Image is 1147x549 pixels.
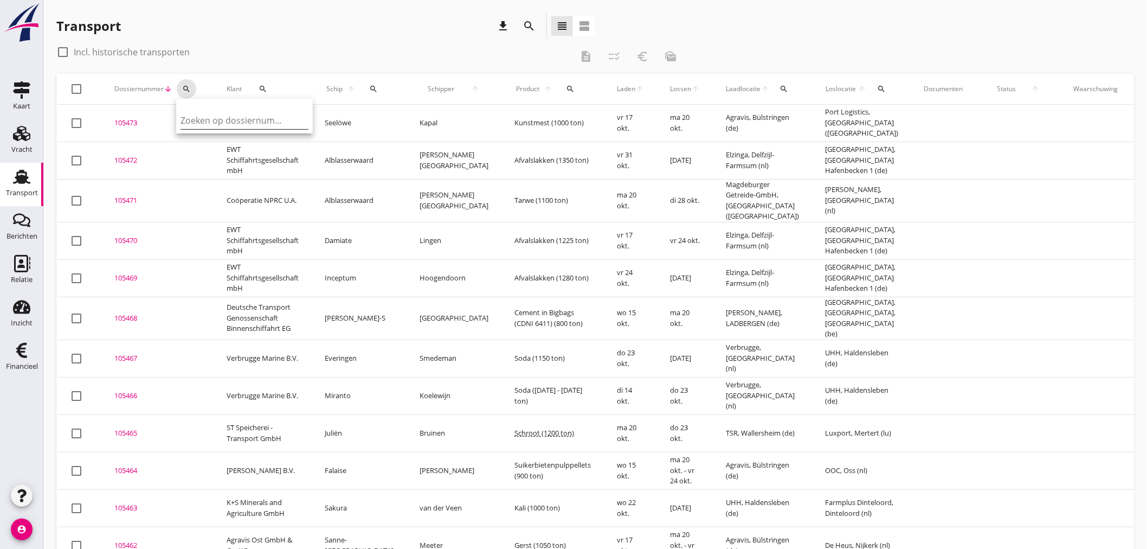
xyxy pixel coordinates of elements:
[604,222,657,259] td: vr 17 okt.
[542,85,555,93] i: arrow_upward
[501,179,604,222] td: Tarwe (1100 ton)
[713,105,812,142] td: Agravis, Bülstringen (de)
[713,340,812,377] td: Verbrugge, [GEOGRAPHIC_DATA] (nl)
[11,146,33,153] div: Vracht
[312,489,407,527] td: Sakura
[227,76,299,102] div: Klant
[312,259,407,297] td: Inceptum
[501,222,604,259] td: Afvalslakken (1225 ton)
[713,489,812,527] td: UHH, Haldensleben (de)
[312,179,407,222] td: Alblasserwaard
[214,179,312,222] td: Coöperatie NPRC U.A.
[713,142,812,179] td: Elzinga, Delfzijl-Farmsum (nl)
[604,377,657,414] td: di 14 okt.
[114,273,201,284] div: 105469
[312,297,407,340] td: [PERSON_NAME]-S
[812,222,911,259] td: [GEOGRAPHIC_DATA], [GEOGRAPHIC_DATA] Hafenbecken 1 (de)
[604,105,657,142] td: vr 17 okt.
[497,20,510,33] i: download
[407,340,501,377] td: Smedeman
[501,105,604,142] td: Kunstmest (1000 ton)
[407,489,501,527] td: van der Veen
[635,85,644,93] i: arrow_upward
[501,340,604,377] td: Soda (1150 ton)
[657,377,713,414] td: do 23 okt.
[312,222,407,259] td: Damiate
[501,259,604,297] td: Afvalslakken (1280 ton)
[407,414,501,452] td: Bruinen
[312,142,407,179] td: Alblasserwaard
[114,391,201,401] div: 105466
[114,118,201,129] div: 105473
[345,85,357,93] i: arrow_upward
[514,428,574,438] span: Schroot (1200 ton)
[407,377,501,414] td: Koelewijn
[7,233,37,240] div: Berichten
[407,297,501,340] td: [GEOGRAPHIC_DATA]
[501,489,604,527] td: Kali (1000 ton)
[214,377,312,414] td: Verbrugge Marine B.V.
[501,297,604,340] td: Cement in Bigbags (CDNI 6411) (800 ton)
[578,20,591,33] i: view_agenda
[924,84,963,94] div: Documenten
[114,235,201,246] div: 105470
[657,452,713,489] td: ma 20 okt. - vr 24 okt.
[812,297,911,340] td: [GEOGRAPHIC_DATA], [GEOGRAPHIC_DATA], [GEOGRAPHIC_DATA] (be)
[566,85,575,93] i: search
[657,179,713,222] td: di 28 okt.
[604,179,657,222] td: ma 20 okt.
[657,222,713,259] td: vr 24 okt.
[407,105,501,142] td: Kapal
[761,85,770,93] i: arrow_upward
[164,85,172,93] i: arrow_downward
[114,465,201,476] div: 105464
[713,222,812,259] td: Elzinga, Delfzijl-Farmsum (nl)
[501,377,604,414] td: Soda ([DATE] - [DATE] ton)
[523,20,536,33] i: search
[812,452,911,489] td: OOC, Oss (nl)
[114,155,201,166] div: 105472
[182,85,191,93] i: search
[657,297,713,340] td: ma 20 okt.
[11,276,33,283] div: Relatie
[604,142,657,179] td: vr 31 okt.
[407,452,501,489] td: [PERSON_NAME]
[780,85,789,93] i: search
[214,414,312,452] td: ST Speicherei - Transport GmbH
[604,452,657,489] td: wo 15 okt.
[713,179,812,222] td: Magdeburger Getreide-GmbH, [GEOGRAPHIC_DATA] ([GEOGRAPHIC_DATA])
[407,142,501,179] td: [PERSON_NAME][GEOGRAPHIC_DATA]
[369,85,378,93] i: search
[857,85,867,93] i: arrow_upward
[214,142,312,179] td: EWT Schiffahrtsgesellschaft mbH
[691,85,700,93] i: arrow_upward
[56,17,121,35] div: Transport
[657,105,713,142] td: ma 20 okt.
[114,84,164,94] span: Dossiernummer
[407,179,501,222] td: [PERSON_NAME][GEOGRAPHIC_DATA]
[657,489,713,527] td: [DATE]
[420,84,463,94] span: Schipper
[713,414,812,452] td: TSR, Wallersheim (de)
[812,179,911,222] td: [PERSON_NAME], [GEOGRAPHIC_DATA] (nl)
[604,489,657,527] td: wo 22 okt.
[214,259,312,297] td: EWT Schiffahrtsgesellschaft mbH
[407,259,501,297] td: Hoogendoorn
[463,85,488,93] i: arrow_upward
[878,85,886,93] i: search
[670,84,691,94] span: Lossen
[812,340,911,377] td: UHH, Haldensleben (de)
[812,259,911,297] td: [GEOGRAPHIC_DATA], [GEOGRAPHIC_DATA] Hafenbecken 1 (de)
[114,503,201,514] div: 105463
[325,84,345,94] span: Schip
[713,297,812,340] td: [PERSON_NAME], LADBERGEN (de)
[501,452,604,489] td: Suikerbietenpulppellets (900 ton)
[604,259,657,297] td: vr 24 okt.
[1024,85,1048,93] i: arrow_upward
[812,489,911,527] td: Farmplus Dinteloord, Dinteloord (nl)
[11,519,33,540] i: account_circle
[604,414,657,452] td: ma 20 okt.
[604,340,657,377] td: do 23 okt.
[2,3,41,43] img: logo-small.a267ee39.svg
[114,353,201,364] div: 105467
